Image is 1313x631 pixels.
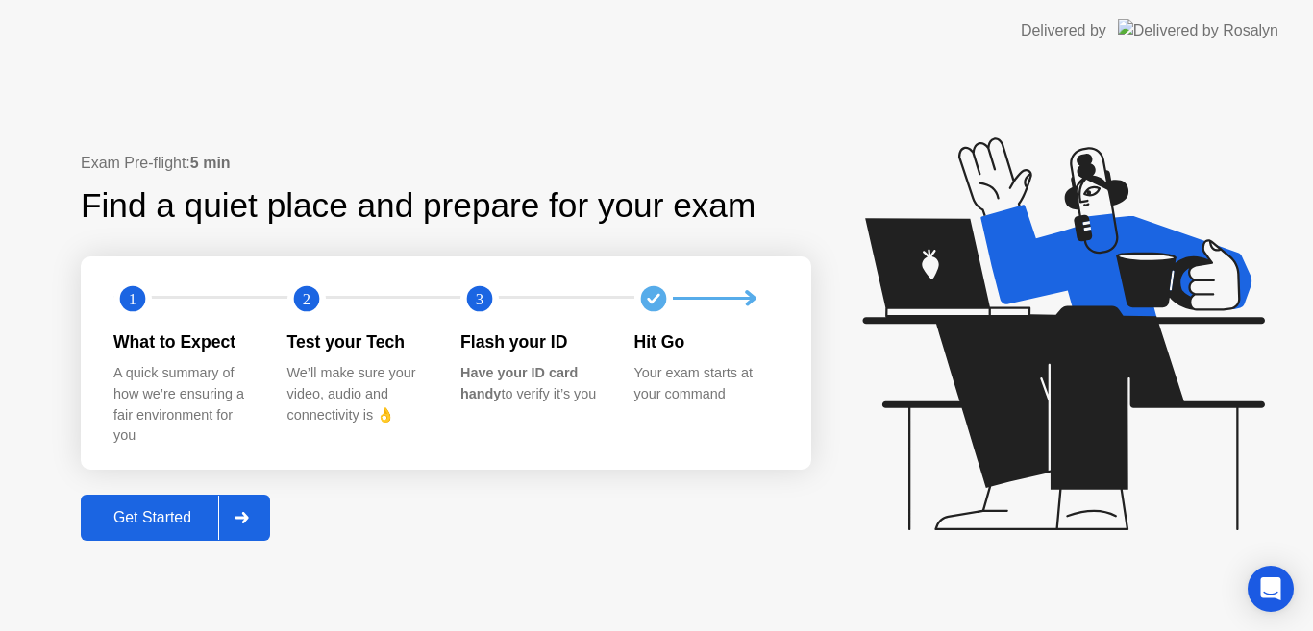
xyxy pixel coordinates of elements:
[113,329,257,354] div: What to Expect
[1248,566,1294,612] div: Open Intercom Messenger
[129,290,136,308] text: 1
[81,495,270,541] button: Get Started
[81,181,758,231] div: Find a quiet place and prepare for your exam
[1021,19,1106,42] div: Delivered by
[113,363,257,446] div: A quick summary of how we’re ensuring a fair environment for you
[476,290,483,308] text: 3
[460,365,578,401] b: Have your ID card handy
[190,155,231,171] b: 5 min
[634,329,778,354] div: Hit Go
[460,363,604,404] div: to verify it’s you
[287,363,431,425] div: We’ll make sure your video, audio and connectivity is 👌
[302,290,310,308] text: 2
[1118,19,1278,41] img: Delivered by Rosalyn
[634,363,778,404] div: Your exam starts at your command
[460,329,604,354] div: Flash your ID
[287,329,431,354] div: Test your Tech
[81,152,811,175] div: Exam Pre-flight:
[87,509,218,526] div: Get Started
